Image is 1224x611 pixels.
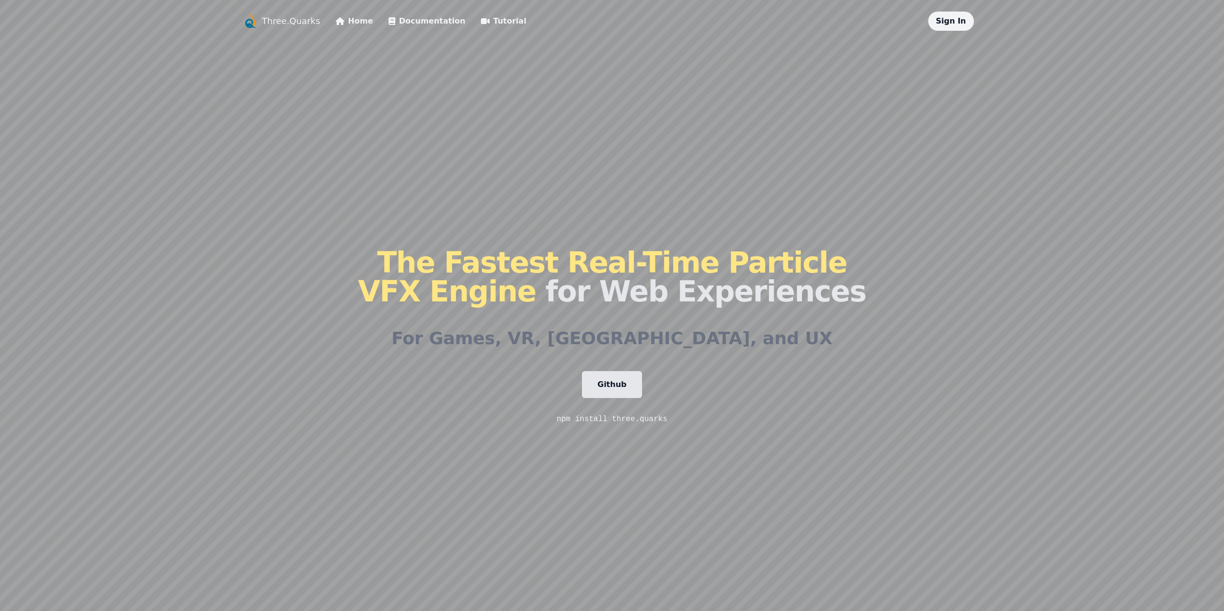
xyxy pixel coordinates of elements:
span: The Fastest Real-Time Particle VFX Engine [358,246,847,308]
a: Documentation [389,15,466,27]
code: npm install three.quarks [556,415,667,424]
a: Three.Quarks [262,14,320,28]
a: Github [582,371,642,398]
h1: for Web Experiences [358,248,866,306]
a: Home [336,15,373,27]
a: Sign In [936,16,966,25]
h2: For Games, VR, [GEOGRAPHIC_DATA], and UX [391,329,833,348]
a: Tutorial [481,15,527,27]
